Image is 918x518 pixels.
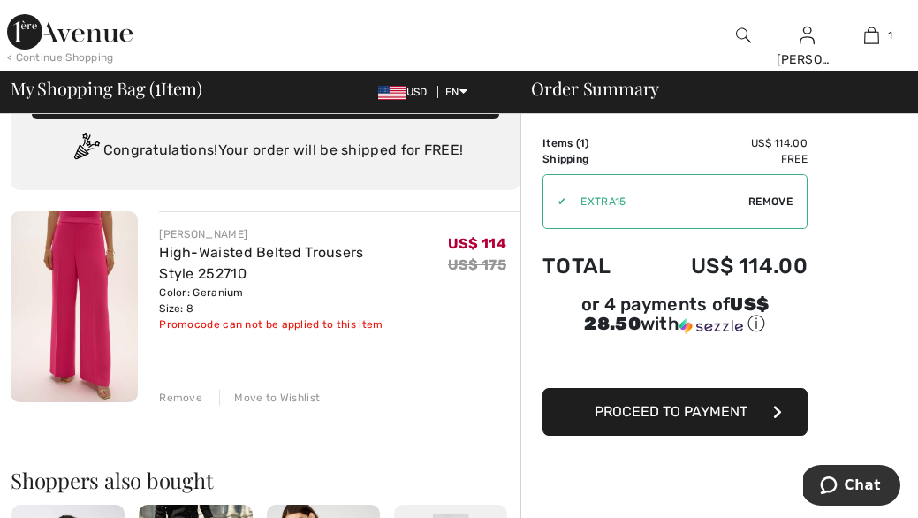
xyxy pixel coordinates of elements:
span: EN [445,86,467,98]
img: 1ère Avenue [7,14,133,50]
div: [PERSON_NAME] [777,50,839,69]
div: Remove [159,390,202,406]
span: US$ 28.50 [584,293,769,334]
a: Sign In [800,27,815,43]
img: My Info [800,25,815,46]
span: US$ 114 [448,235,506,252]
img: Sezzle [679,318,743,334]
span: Remove [748,194,793,209]
s: US$ 175 [448,256,506,273]
div: Congratulations! Your order will be shipped for FREE! [32,133,499,169]
div: [PERSON_NAME] [159,226,448,242]
div: or 4 payments ofUS$ 28.50withSezzle Click to learn more about Sezzle [542,296,808,342]
img: High-Waisted Belted Trousers Style 252710 [11,211,138,402]
div: ✔ [543,194,566,209]
iframe: Opens a widget where you can chat to one of our agents [803,465,900,509]
a: 1 [840,25,903,46]
div: Promocode can not be applied to this item [159,316,448,332]
img: search the website [736,25,751,46]
h2: Shoppers also bought [11,469,520,491]
span: My Shopping Bag ( Item) [11,80,202,97]
td: Shipping [542,151,641,167]
span: 1 [580,137,585,149]
button: Proceed to Payment [542,388,808,436]
td: Items ( ) [542,135,641,151]
span: 1 [155,75,161,98]
iframe: PayPal-paypal [542,342,808,382]
img: US Dollar [378,86,406,100]
span: 1 [888,27,892,43]
td: Free [641,151,808,167]
span: USD [378,86,435,98]
div: Color: Geranium Size: 8 [159,285,448,316]
img: Congratulation2.svg [68,133,103,169]
td: US$ 114.00 [641,236,808,296]
img: My Bag [864,25,879,46]
div: or 4 payments of with [542,296,808,336]
div: Order Summary [510,80,907,97]
div: < Continue Shopping [7,50,114,65]
span: Proceed to Payment [595,403,747,420]
div: Move to Wishlist [219,390,320,406]
td: Total [542,236,641,296]
input: Promo code [566,175,748,228]
td: US$ 114.00 [641,135,808,151]
a: High-Waisted Belted Trousers Style 252710 [159,244,363,282]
